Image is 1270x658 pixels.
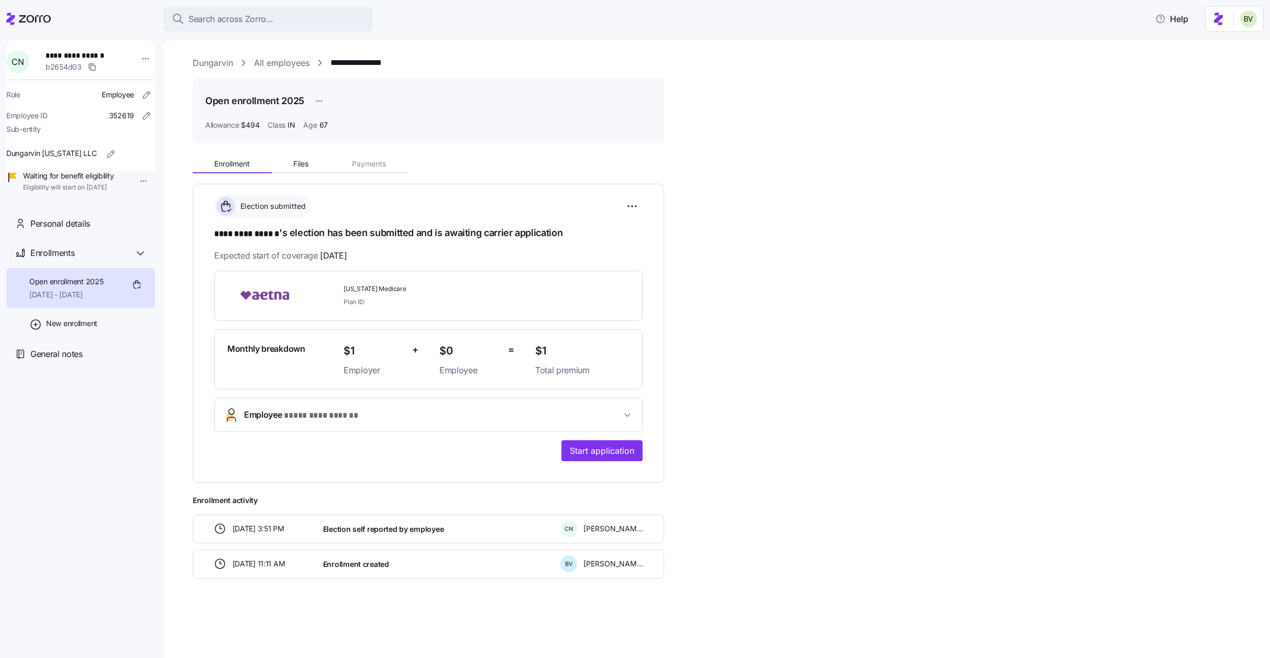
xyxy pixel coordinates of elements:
[30,247,74,260] span: Enrollments
[320,249,347,262] span: [DATE]
[288,120,295,130] span: IN
[241,120,259,130] span: $494
[214,249,347,262] span: Expected start of coverage
[205,120,239,130] span: Allowance
[565,526,573,532] span: C N
[6,148,96,159] span: Dungarvin [US_STATE] LLC
[1240,10,1257,27] img: 676487ef2089eb4995defdc85707b4f5
[233,559,285,569] span: [DATE] 11:11 AM
[323,524,444,534] span: Election self reported by employee
[227,284,303,308] img: Aetna
[233,523,284,534] span: [DATE] 3:51 PM
[193,57,233,70] a: Dungarvin
[352,160,386,168] span: Payments
[29,276,103,287] span: Open enrollment 2025
[535,364,630,377] span: Total premium
[561,440,643,461] button: Start application
[205,94,304,107] h1: Open enrollment 2025
[412,342,418,358] span: +
[508,342,514,358] span: =
[570,444,634,457] span: Start application
[344,364,404,377] span: Employer
[439,342,500,360] span: $0
[46,318,97,329] span: New enrollment
[29,289,103,300] span: [DATE] - [DATE]
[30,348,83,361] span: General notes
[254,57,310,70] a: All employees
[109,110,134,121] span: 352619
[344,297,365,306] span: Plan ID:
[1155,13,1188,25] span: Help
[268,120,285,130] span: Class
[163,6,373,31] button: Search across Zorro...
[535,342,630,360] span: $1
[319,120,328,130] span: 67
[244,408,358,422] span: Employee
[6,124,41,135] span: Sub-entity
[23,183,114,192] span: Eligibility will start on [DATE]
[23,171,114,181] span: Waiting for benefit eligibility
[30,217,90,230] span: Personal details
[344,342,404,360] span: $1
[6,110,48,121] span: Employee ID
[344,285,527,294] span: [US_STATE] Medicare
[12,58,24,66] span: C N
[214,226,643,241] h1: 's election has been submitted and is awaiting carrier application
[439,364,500,377] span: Employee
[102,90,134,100] span: Employee
[193,495,664,506] span: Enrollment activity
[583,523,643,534] span: [PERSON_NAME]
[214,160,250,168] span: Enrollment
[189,13,273,26] span: Search across Zorro...
[237,201,306,211] span: Election submitted
[293,160,308,168] span: Files
[227,342,305,355] span: Monthly breakdown
[303,120,317,130] span: Age
[6,90,20,100] span: Role
[46,62,82,72] span: b2654d03
[323,559,389,570] span: Enrollment created
[583,559,643,569] span: [PERSON_NAME]
[1147,8,1197,29] button: Help
[565,561,573,567] span: B V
